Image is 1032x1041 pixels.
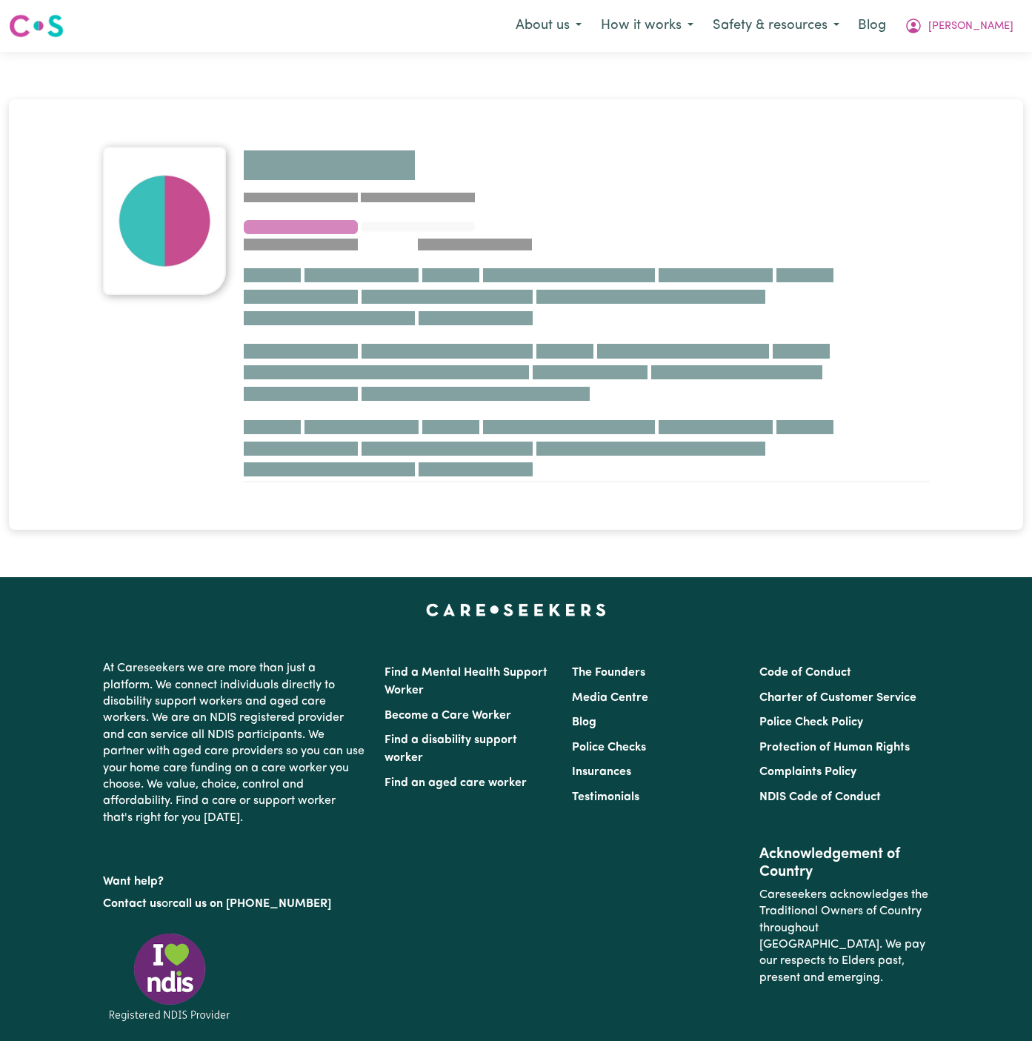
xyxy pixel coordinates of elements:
button: How it works [591,10,703,41]
button: Safety & resources [703,10,849,41]
a: Find a Mental Health Support Worker [384,667,547,696]
button: About us [506,10,591,41]
a: Insurances [572,766,631,778]
a: Become a Care Worker [384,710,511,722]
button: My Account [895,10,1023,41]
a: NDIS Code of Conduct [759,791,881,803]
a: The Founders [572,667,645,679]
a: Find an aged care worker [384,777,527,789]
a: Blog [572,716,596,728]
a: Blog [849,10,895,42]
h2: Acknowledgement of Country [759,845,929,881]
a: Code of Conduct [759,667,851,679]
p: Careseekers acknowledges the Traditional Owners of Country throughout [GEOGRAPHIC_DATA]. We pay o... [759,881,929,992]
a: Careseekers logo [9,9,64,43]
a: Find a disability support worker [384,734,517,764]
p: or [103,890,367,918]
p: Want help? [103,868,367,890]
a: Police Check Policy [759,716,863,728]
img: Careseekers logo [9,13,64,39]
a: Protection of Human Rights [759,742,910,754]
a: Complaints Policy [759,766,856,778]
a: Media Centre [572,692,648,704]
a: Contact us [103,898,162,910]
span: [PERSON_NAME] [928,19,1013,35]
p: At Careseekers we are more than just a platform. We connect individuals directly to disability su... [103,654,367,832]
a: Careseekers home page [426,604,606,616]
a: Police Checks [572,742,646,754]
a: Testimonials [572,791,639,803]
img: Registered NDIS provider [103,931,236,1023]
a: Charter of Customer Service [759,692,916,704]
a: call us on [PHONE_NUMBER] [173,898,331,910]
